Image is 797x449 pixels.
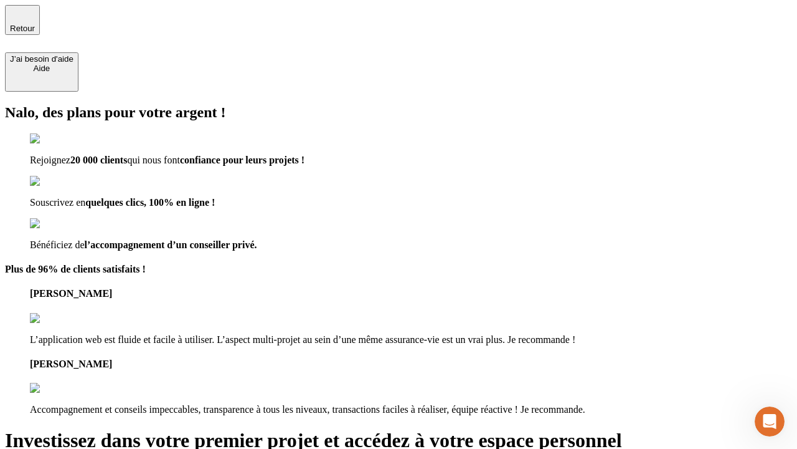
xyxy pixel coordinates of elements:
h4: [PERSON_NAME] [30,288,792,299]
iframe: Intercom live chat [755,407,785,437]
span: Bénéficiez de [30,239,85,250]
span: l’accompagnement d’un conseiller privé. [85,239,257,250]
button: J’ai besoin d'aideAide [5,52,78,92]
span: Souscrivez en [30,197,85,208]
img: reviews stars [30,313,92,324]
span: Retour [10,24,35,33]
span: confiance pour leurs projets ! [180,155,304,165]
p: Accompagnement et conseils impeccables, transparence à tous les niveaux, transactions faciles à r... [30,404,792,415]
span: qui nous font [127,155,179,165]
img: checkmark [30,218,83,229]
span: 20 000 clients [70,155,128,165]
span: quelques clics, 100% en ligne ! [85,197,215,208]
button: Retour [5,5,40,35]
div: J’ai besoin d'aide [10,54,73,64]
p: L’application web est fluide et facile à utiliser. L’aspect multi-projet au sein d’une même assur... [30,334,792,345]
h2: Nalo, des plans pour votre argent ! [5,104,792,121]
img: checkmark [30,176,83,187]
h4: Plus de 96% de clients satisfaits ! [5,264,792,275]
span: Rejoignez [30,155,70,165]
h4: [PERSON_NAME] [30,359,792,370]
img: checkmark [30,133,83,145]
img: reviews stars [30,383,92,394]
div: Aide [10,64,73,73]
